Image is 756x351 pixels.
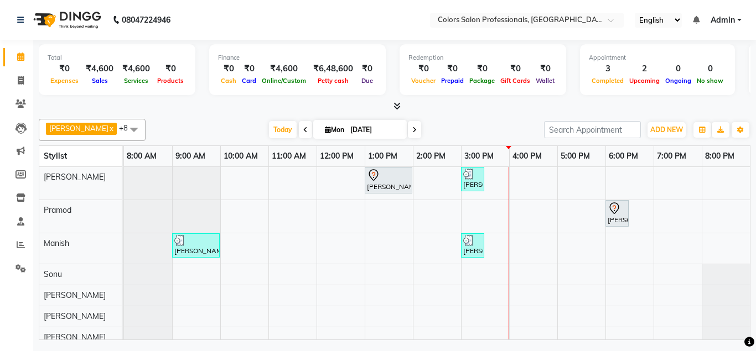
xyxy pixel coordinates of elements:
div: ₹0 [218,62,239,75]
div: ₹4,600 [259,62,309,75]
div: Total [48,53,187,62]
span: ADD NEW [650,125,683,134]
div: ₹0 [438,62,467,75]
span: Gift Cards [498,77,533,85]
div: ₹0 [239,62,259,75]
span: Card [239,77,259,85]
div: ₹0 [48,62,81,75]
span: Ongoing [662,77,694,85]
span: Pramod [44,205,71,215]
span: +8 [119,123,136,132]
span: Products [154,77,187,85]
span: [PERSON_NAME] [44,332,106,342]
span: Cash [218,77,239,85]
span: Today [269,121,297,138]
div: Redemption [408,53,557,62]
div: 2 [626,62,662,75]
span: Mon [322,125,347,134]
div: ₹0 [498,62,533,75]
div: [PERSON_NAME], TK02, 06:00 PM-06:30 PM, Hair Cut - Hair Cut [DEMOGRAPHIC_DATA] [607,202,628,225]
div: ₹0 [408,62,438,75]
div: Finance [218,53,377,62]
span: Upcoming [626,77,662,85]
input: 2025-09-01 [347,122,402,138]
span: Completed [589,77,626,85]
div: [PERSON_NAME], TK04, 03:00 PM-03:30 PM, Hair Cut - Hair Cut [DEMOGRAPHIC_DATA] [462,235,483,256]
span: Petty cash [315,77,351,85]
div: ₹4,600 [81,62,118,75]
div: 3 [589,62,626,75]
span: Admin [711,14,735,26]
span: Voucher [408,77,438,85]
button: ADD NEW [648,122,686,138]
a: 5:00 PM [558,148,593,164]
input: Search Appointment [544,121,641,138]
a: 2:00 PM [413,148,448,164]
div: [PERSON_NAME], TK05, 03:00 PM-03:30 PM, Hair Cut - Hair Cut [DEMOGRAPHIC_DATA] [462,169,483,190]
span: Package [467,77,498,85]
div: ₹0 [467,62,498,75]
span: Due [359,77,376,85]
a: 8:00 PM [702,148,737,164]
span: [PERSON_NAME] [44,290,106,300]
div: ₹0 [154,62,187,75]
span: Expenses [48,77,81,85]
span: Sales [89,77,111,85]
span: Sonu [44,269,62,279]
a: 7:00 PM [654,148,689,164]
div: ₹6,48,600 [309,62,358,75]
a: 3:00 PM [462,148,496,164]
a: 10:00 AM [221,148,261,164]
img: logo [28,4,104,35]
a: 11:00 AM [269,148,309,164]
a: 9:00 AM [173,148,208,164]
div: 0 [694,62,726,75]
span: Wallet [533,77,557,85]
span: Manish [44,238,69,248]
a: 6:00 PM [606,148,641,164]
b: 08047224946 [122,4,170,35]
div: ₹4,600 [118,62,154,75]
span: No show [694,77,726,85]
a: x [108,124,113,133]
span: Prepaid [438,77,467,85]
div: [PERSON_NAME], TK01, 01:00 PM-02:00 PM, Hair Treatment - Hair Spa [366,169,411,192]
div: 0 [662,62,694,75]
div: Appointment [589,53,726,62]
span: [PERSON_NAME] [49,124,108,133]
span: [PERSON_NAME] [44,311,106,321]
span: Online/Custom [259,77,309,85]
div: ₹0 [533,62,557,75]
a: 8:00 AM [124,148,159,164]
div: [PERSON_NAME], TK03, 09:00 AM-10:00 AM, Hair Treatment - Straightening Treatment [DEMOGRAPHIC_DATA] [173,235,219,256]
div: ₹0 [358,62,377,75]
span: [PERSON_NAME] [44,172,106,182]
span: Services [121,77,151,85]
span: Stylist [44,151,67,161]
a: 1:00 PM [365,148,400,164]
a: 12:00 PM [317,148,356,164]
a: 4:00 PM [510,148,545,164]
